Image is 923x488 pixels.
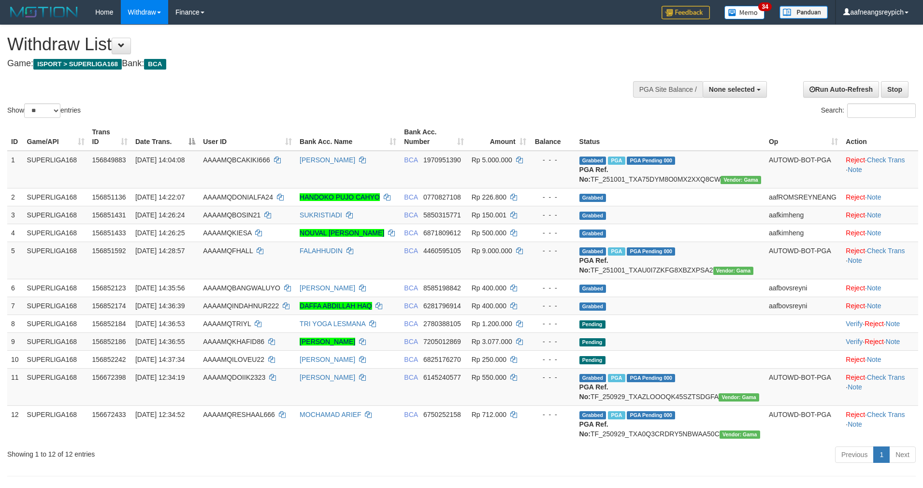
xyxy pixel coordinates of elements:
[713,267,754,275] span: Vendor URL: https://trx31.1velocity.biz
[203,356,264,363] span: AAAAMQILOVEU22
[135,156,185,164] span: [DATE] 14:04:08
[576,368,765,405] td: TF_250929_TXAZLOOOQK45SZTSDGFA
[423,356,461,363] span: Copy 6825176270 to clipboard
[404,156,418,164] span: BCA
[867,211,881,219] a: Note
[203,211,260,219] span: AAAAMQBOSIN21
[472,211,506,219] span: Rp 150.001
[135,229,185,237] span: [DATE] 14:26:25
[23,315,88,332] td: SUPERLIGA168
[92,193,126,201] span: 156851136
[468,123,530,151] th: Amount: activate to sort column ascending
[23,151,88,188] td: SUPERLIGA168
[846,156,865,164] a: Reject
[7,315,23,332] td: 8
[7,350,23,368] td: 10
[296,123,400,151] th: Bank Acc. Name: activate to sort column ascending
[848,420,862,428] a: Note
[579,230,606,238] span: Grabbed
[835,446,874,463] a: Previous
[404,302,418,310] span: BCA
[889,446,916,463] a: Next
[131,123,199,151] th: Date Trans.: activate to sort column descending
[7,405,23,443] td: 12
[472,229,506,237] span: Rp 500.000
[23,405,88,443] td: SUPERLIGA168
[203,229,251,237] span: AAAAMQKIESA
[608,247,625,256] span: Marked by aafsoycanthlai
[867,411,905,418] a: Check Trans
[842,123,918,151] th: Action
[842,188,918,206] td: ·
[7,224,23,242] td: 4
[633,81,703,98] div: PGA Site Balance /
[608,374,625,382] span: Marked by aafsoycanthlai
[579,157,606,165] span: Grabbed
[423,373,461,381] span: Copy 6145240577 to clipboard
[404,229,418,237] span: BCA
[867,229,881,237] a: Note
[765,368,842,405] td: AUTOWD-BOT-PGA
[300,373,355,381] a: [PERSON_NAME]
[867,247,905,255] a: Check Trans
[886,338,900,345] a: Note
[423,229,461,237] span: Copy 6871809612 to clipboard
[534,319,572,329] div: - - -
[135,338,185,345] span: [DATE] 14:36:55
[579,411,606,419] span: Grabbed
[765,405,842,443] td: AUTOWD-BOT-PGA
[867,302,881,310] a: Note
[7,103,81,118] label: Show entries
[404,373,418,381] span: BCA
[203,411,275,418] span: AAAAMQRESHAAL666
[92,373,126,381] span: 156672398
[423,193,461,201] span: Copy 0770827108 to clipboard
[7,297,23,315] td: 7
[135,411,185,418] span: [DATE] 12:34:52
[300,211,342,219] a: SUKRISTIADI
[662,6,710,19] img: Feedback.jpg
[842,315,918,332] td: · ·
[472,247,512,255] span: Rp 9.000.000
[203,247,253,255] span: AAAAMQFHALL
[579,212,606,220] span: Grabbed
[846,338,863,345] a: Verify
[203,156,270,164] span: AAAAMQBCAKIKI666
[765,279,842,297] td: aafbovsreyni
[765,188,842,206] td: aafROMSREYNEANG
[472,320,512,328] span: Rp 1.200.000
[719,393,759,402] span: Vendor URL: https://trx31.1velocity.biz
[135,284,185,292] span: [DATE] 14:35:56
[92,302,126,310] span: 156852174
[23,350,88,368] td: SUPERLIGA168
[404,193,418,201] span: BCA
[846,373,865,381] a: Reject
[472,411,506,418] span: Rp 712.000
[423,411,461,418] span: Copy 6750252158 to clipboard
[846,211,865,219] a: Reject
[472,193,506,201] span: Rp 226.800
[867,156,905,164] a: Check Trans
[765,297,842,315] td: aafbovsreyni
[423,338,461,345] span: Copy 7205012869 to clipboard
[709,86,755,93] span: None selected
[92,338,126,345] span: 156852186
[579,285,606,293] span: Grabbed
[765,151,842,188] td: AUTOWD-BOT-PGA
[23,368,88,405] td: SUPERLIGA168
[627,247,675,256] span: PGA Pending
[404,411,418,418] span: BCA
[203,193,273,201] span: AAAAMQDONIALFA24
[848,383,862,391] a: Note
[846,302,865,310] a: Reject
[7,279,23,297] td: 6
[472,373,506,381] span: Rp 550.000
[423,211,461,219] span: Copy 5850315771 to clipboard
[576,123,765,151] th: Status
[423,302,461,310] span: Copy 6281796914 to clipboard
[803,81,879,98] a: Run Auto-Refresh
[300,320,365,328] a: TRI YOGA LESMANA
[7,242,23,279] td: 5
[867,356,881,363] a: Note
[846,356,865,363] a: Reject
